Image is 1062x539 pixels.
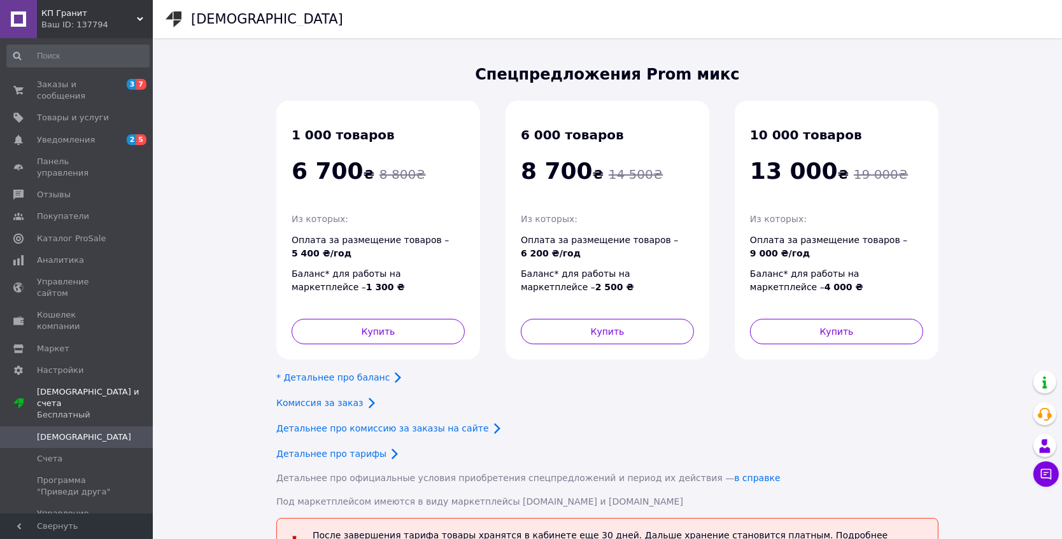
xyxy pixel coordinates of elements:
[6,45,150,67] input: Поиск
[37,211,89,222] span: Покупатели
[37,508,118,531] span: Управление картами
[750,269,863,292] span: Баланс* для работы на маркетплейсе –
[276,372,390,382] a: * Детальнее про баланс
[521,319,694,344] button: Купить
[276,473,781,483] span: Детальнее про официальные условия приобретения спецпредложений и период их действия —
[521,269,634,292] span: Баланс* для работы на маркетплейсе –
[276,449,386,459] a: Детальнее про тарифы
[292,269,405,292] span: Баланс* для работы на маркетплейсе –
[750,167,849,182] span: ₴
[292,214,348,224] span: Из которых:
[750,158,838,184] span: 13 000
[41,19,153,31] div: Ваш ID: 137794
[521,127,624,143] span: 6 000 товаров
[37,79,118,102] span: Заказы и сообщения
[276,64,938,85] span: Спецпредложения Prom микc
[292,127,395,143] span: 1 000 товаров
[37,386,153,421] span: [DEMOGRAPHIC_DATA] и счета
[734,473,780,483] a: в справке
[127,134,137,145] span: 2
[521,235,678,258] span: Оплата за размещение товаров –
[136,79,146,90] span: 7
[41,8,137,19] span: КП Гранит
[37,453,62,465] span: Счета
[521,248,581,258] span: 6 200 ₴/год
[366,282,405,292] span: 1 300 ₴
[37,255,84,266] span: Аналитика
[276,423,489,433] a: Детальнее про комиссию за заказы на сайте
[521,214,577,224] span: Из которых:
[750,127,862,143] span: 10 000 товаров
[37,189,71,200] span: Отзывы
[37,343,69,354] span: Маркет
[37,475,118,498] span: Программа "Приведи друга"
[292,167,374,182] span: ₴
[276,496,683,507] span: Под маркетплейсом имеются в виду маркетплейсы [DOMAIN_NAME] и [DOMAIN_NAME]
[854,167,908,182] span: 19 000 ₴
[292,158,364,184] span: 6 700
[750,319,923,344] button: Купить
[750,248,810,258] span: 9 000 ₴/год
[37,112,109,123] span: Товары и услуги
[136,134,146,145] span: 5
[379,167,426,182] span: 8 800 ₴
[37,409,153,421] div: Бесплатный
[37,309,118,332] span: Кошелек компании
[521,167,604,182] span: ₴
[191,11,343,27] h1: [DEMOGRAPHIC_DATA]
[37,134,95,146] span: Уведомления
[37,365,83,376] span: Настройки
[37,156,118,179] span: Панель управления
[595,282,634,292] span: 2 500 ₴
[292,319,465,344] button: Купить
[37,431,131,443] span: [DEMOGRAPHIC_DATA]
[292,235,449,258] span: Оплата за размещение товаров –
[750,235,907,258] span: Оплата за размещение товаров –
[37,276,118,299] span: Управление сайтом
[1033,461,1059,487] button: Чат с покупателем
[825,282,863,292] span: 4 000 ₴
[127,79,137,90] span: 3
[276,398,364,408] a: Комиссия за заказ
[292,248,351,258] span: 5 400 ₴/год
[750,214,807,224] span: Из которых:
[609,167,663,182] span: 14 500 ₴
[521,158,593,184] span: 8 700
[37,233,106,244] span: Каталог ProSale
